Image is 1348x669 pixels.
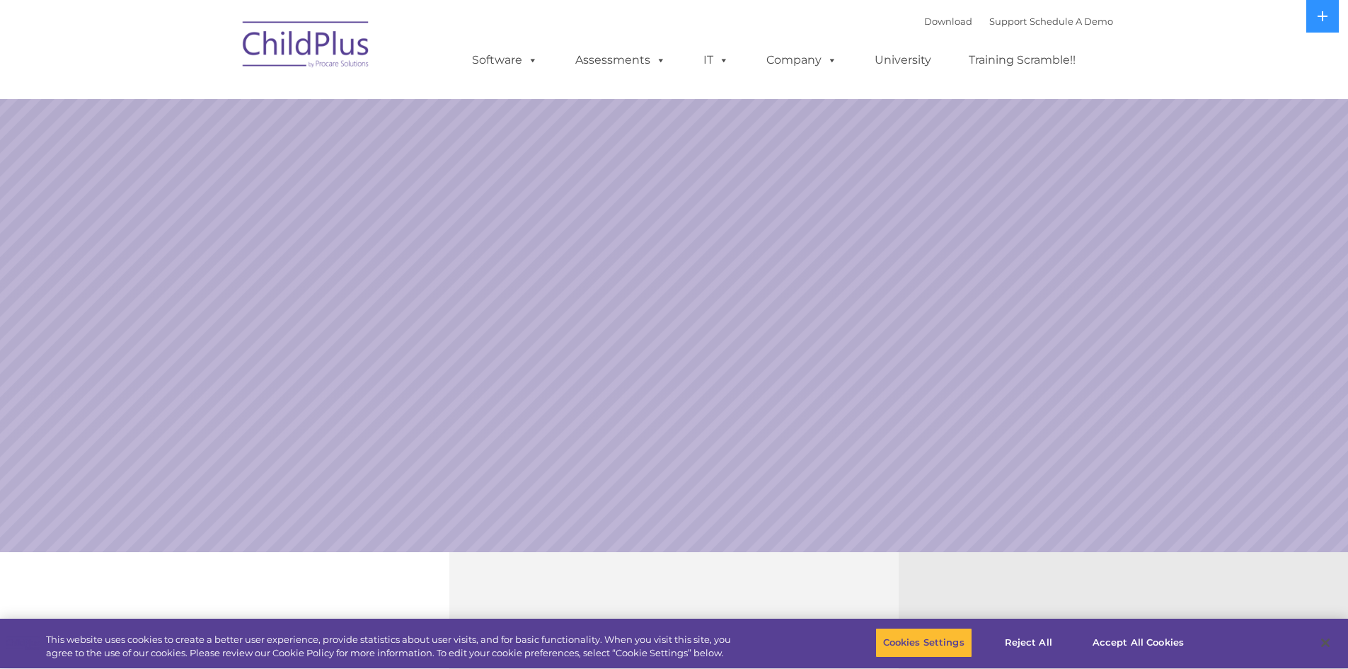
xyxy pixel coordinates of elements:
[46,633,742,661] div: This website uses cookies to create a better user experience, provide statistics about user visit...
[689,46,743,74] a: IT
[924,16,972,27] a: Download
[984,628,1073,658] button: Reject All
[752,46,851,74] a: Company
[561,46,680,74] a: Assessments
[924,16,1113,27] font: |
[955,46,1090,74] a: Training Scramble!!
[1030,16,1113,27] a: Schedule A Demo
[1310,627,1341,658] button: Close
[236,11,377,82] img: ChildPlus by Procare Solutions
[860,46,945,74] a: University
[1085,628,1192,658] button: Accept All Cookies
[875,628,972,658] button: Cookies Settings
[989,16,1027,27] a: Support
[458,46,552,74] a: Software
